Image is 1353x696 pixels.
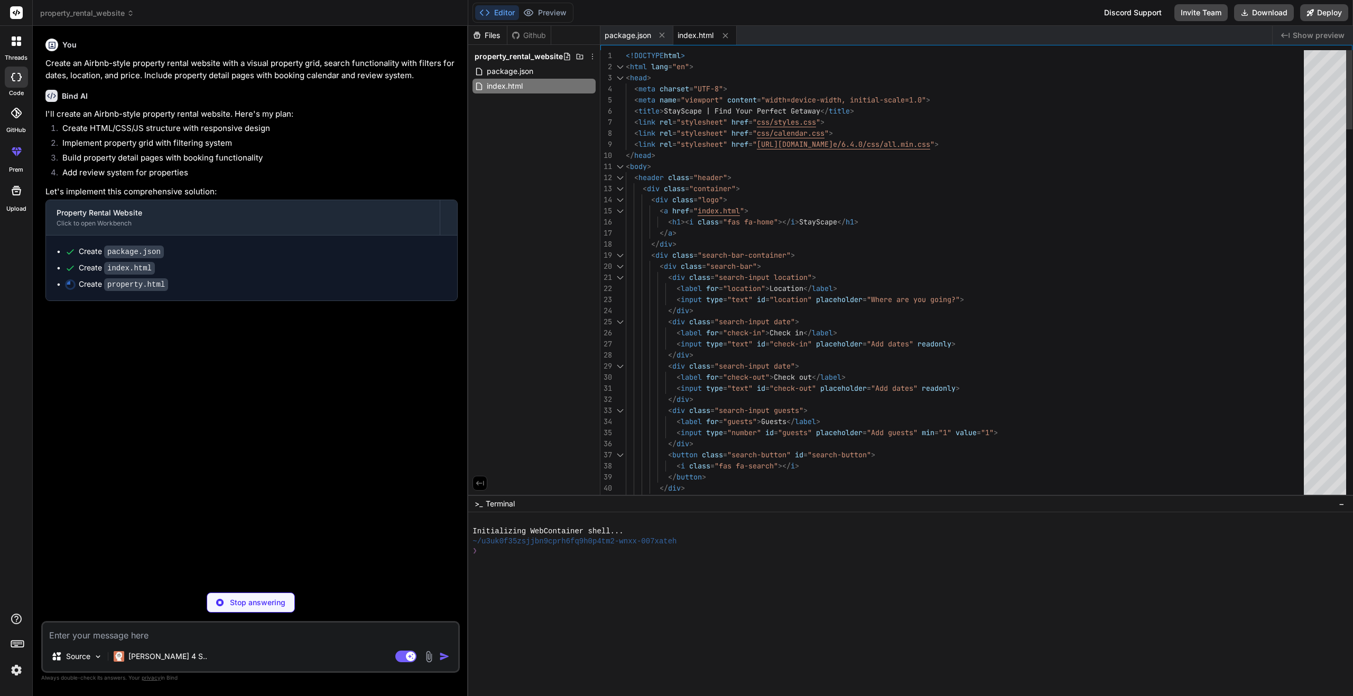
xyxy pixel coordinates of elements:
span: = [672,139,676,149]
span: > [854,217,858,227]
span: < [634,95,638,105]
span: StayScape | Find Your Perfect Getaway [664,106,820,116]
span: </ [803,328,812,337]
label: code [9,89,24,98]
span: > [833,284,837,293]
label: GitHub [6,126,26,135]
div: 16 [600,217,612,228]
span: < [634,128,638,138]
span: i [791,217,795,227]
span: < [676,295,681,304]
div: Discord Support [1098,4,1168,21]
div: 8 [600,128,612,139]
span: property_rental_website [475,51,563,62]
span: </ [626,151,634,160]
span: − [1339,499,1345,509]
span: = [748,139,753,149]
div: Click to collapse the range. [613,316,627,327]
span: > [660,106,664,116]
img: attachment [423,651,435,663]
span: > [727,173,731,182]
img: Pick Models [94,652,103,661]
span: <!DOCTYPE [626,51,664,60]
div: 11 [600,161,612,172]
div: 1 [600,50,612,61]
div: 18 [600,239,612,250]
div: 10 [600,150,612,161]
div: 12 [600,172,612,183]
div: Create [79,246,164,257]
img: Claude 4 Sonnet [114,651,124,662]
span: > [744,206,748,215]
code: index.html [104,262,155,275]
code: property.html [104,278,168,291]
span: link [638,117,655,127]
span: Location [770,284,803,293]
span: input [681,339,702,349]
div: 5 [600,95,612,106]
span: = [710,317,715,326]
button: − [1337,495,1347,512]
span: "search-input date" [715,317,795,326]
span: " [753,128,757,138]
span: meta [638,95,655,105]
code: package.json [104,246,164,258]
div: Github [507,30,551,41]
span: = [710,272,715,282]
span: "fas fa-home" [723,217,778,227]
span: = [702,261,706,271]
div: Click to collapse the range. [613,172,627,183]
span: > [770,372,774,382]
span: </ [820,106,829,116]
span: > [681,51,685,60]
li: Create HTML/CSS/JS structure with responsive design [54,123,458,137]
span: = [668,62,672,71]
span: > [647,73,651,82]
span: = [693,250,698,260]
span: = [689,84,693,93]
div: 13 [600,183,612,194]
span: href [731,128,748,138]
span: = [723,339,727,349]
span: = [676,95,681,105]
span: > [672,239,676,249]
span: "viewport" [681,95,723,105]
div: Click to collapse the range. [613,261,627,272]
label: prem [9,165,23,174]
span: >< [681,217,689,227]
span: "check-in" [770,339,812,349]
span: = [685,184,689,193]
span: "Where are you going?" [867,295,960,304]
span: </ [660,228,668,238]
span: lang [651,62,668,71]
span: div [655,250,668,260]
span: > [736,184,740,193]
span: link [638,139,655,149]
div: 9 [600,139,612,150]
span: </ [668,306,676,315]
span: > [812,272,816,282]
div: 2 [600,61,612,72]
span: "search-bar-container" [698,250,791,260]
span: " [753,117,757,127]
span: body [630,162,647,171]
li: Add review system for properties [54,167,458,182]
span: > [791,250,795,260]
span: type [706,339,723,349]
span: for [706,328,719,337]
span: = [672,128,676,138]
span: "location" [723,284,765,293]
span: = [765,339,770,349]
div: Create [79,262,155,274]
button: Download [1234,4,1294,21]
span: package.json [486,65,534,78]
span: < [676,328,681,337]
div: 28 [600,350,612,361]
span: Show preview [1293,30,1345,41]
span: "UTF-8" [693,84,723,93]
span: "search-input location" [715,272,812,282]
span: = [863,339,867,349]
span: "check-in" [723,328,765,337]
span: < [676,339,681,349]
span: div [660,239,672,249]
